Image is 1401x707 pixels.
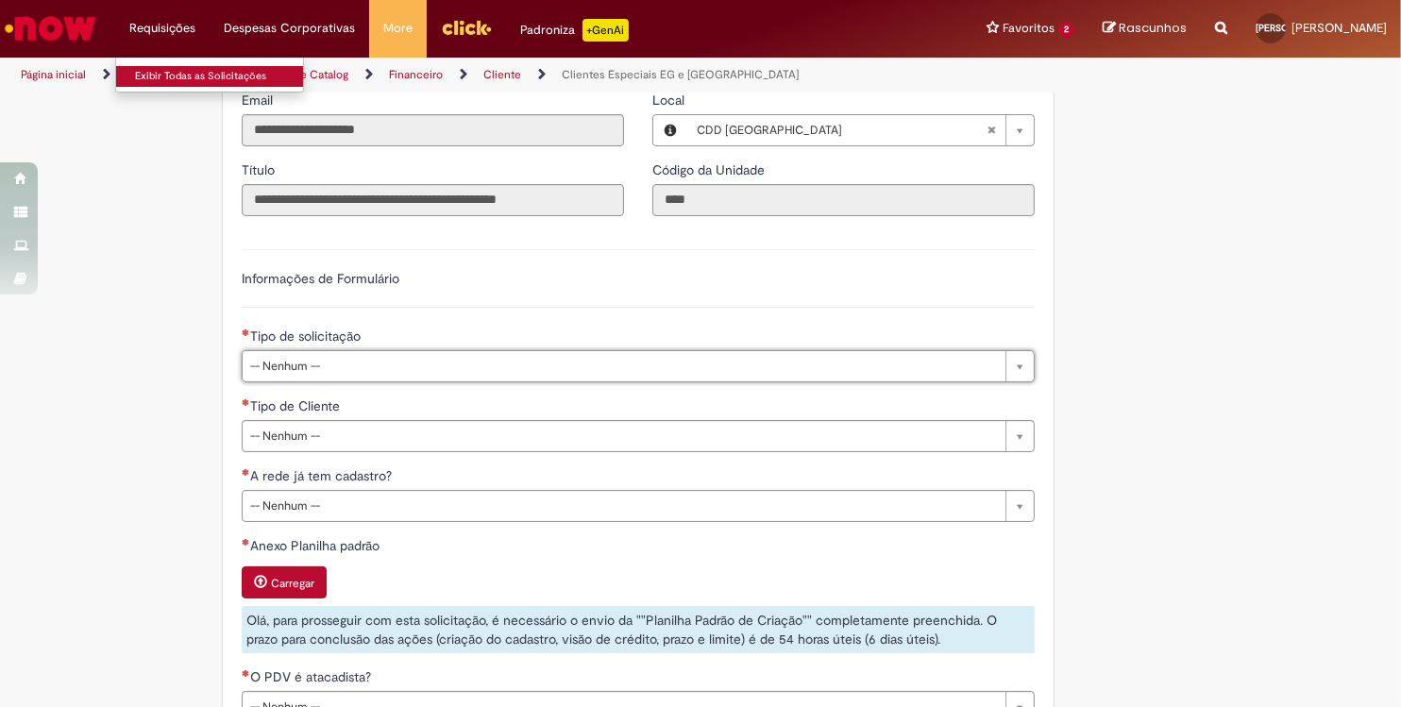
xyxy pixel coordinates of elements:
label: Somente leitura - Código da Unidade [652,160,768,179]
span: More [383,19,413,38]
div: Olá, para prosseguir com esta solicitação, é necessário o envio da ""Planilha Padrão de Criação""... [242,606,1035,653]
span: Somente leitura - Título [242,161,279,178]
span: Local [652,92,688,109]
input: Código da Unidade [652,184,1035,216]
span: Favoritos [1003,19,1055,38]
span: Necessários [242,669,250,677]
img: ServiceNow [2,9,99,47]
button: Carregar anexo de Anexo Planilha padrão Required [242,566,327,598]
label: Somente leitura - Email [242,91,277,109]
label: Informações de Formulário [242,270,399,287]
a: Financeiro [389,67,443,82]
a: Clientes Especiais EG e [GEOGRAPHIC_DATA] [562,67,799,82]
span: A rede já tem cadastro? [250,467,396,484]
a: Rascunhos [1103,20,1187,38]
span: Anexo Planilha padrão [250,537,383,554]
span: O PDV é atacadista? [250,668,375,685]
span: Necessários [242,398,250,406]
a: CDD [GEOGRAPHIC_DATA]Limpar campo Local [687,115,1034,145]
span: [PERSON_NAME] [1256,22,1329,34]
span: -- Nenhum -- [250,351,996,381]
label: Somente leitura - Título [242,160,279,179]
p: +GenAi [582,19,629,42]
span: -- Nenhum -- [250,421,996,451]
button: Local, Visualizar este registro CDD Brasília [653,115,687,145]
span: Necessários [242,468,250,476]
span: Somente leitura - Código da Unidade [652,161,768,178]
span: 2 [1058,22,1074,38]
ul: Trilhas de página [14,58,920,93]
span: Despesas Corporativas [224,19,355,38]
span: Necessários [242,328,250,336]
span: Tipo de Cliente [250,397,344,414]
span: Necessários [242,538,250,546]
a: Exibir Todas as Solicitações [116,66,324,87]
span: Tipo de solicitação [250,328,364,345]
span: Somente leitura - Email [242,92,277,109]
span: -- Nenhum -- [250,491,996,521]
abbr: Limpar campo Local [977,115,1005,145]
a: Página inicial [21,67,86,82]
a: Cliente [483,67,521,82]
span: [PERSON_NAME] [1291,20,1387,36]
input: Título [242,184,624,216]
input: Email [242,114,624,146]
img: click_logo_yellow_360x200.png [441,13,492,42]
div: Padroniza [520,19,629,42]
ul: Requisições [115,57,304,93]
span: Rascunhos [1119,19,1187,37]
small: Carregar [271,576,314,591]
span: Requisições [129,19,195,38]
a: Service Catalog [267,67,348,82]
span: CDD [GEOGRAPHIC_DATA] [697,115,987,145]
